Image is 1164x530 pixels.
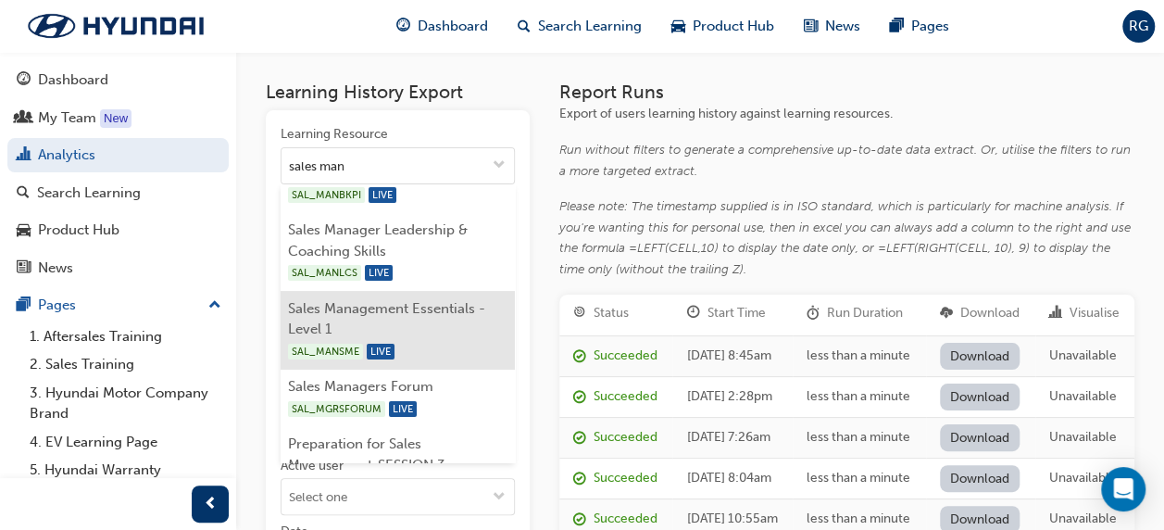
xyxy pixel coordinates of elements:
[594,303,629,324] div: Status
[1049,388,1117,404] span: Unavailable
[804,15,818,38] span: news-icon
[559,82,1134,103] h3: Report Runs
[7,138,229,172] a: Analytics
[1049,470,1117,486] span: Unavailable
[281,457,344,475] div: Active user
[940,424,1020,451] a: Download
[1122,10,1155,43] button: RG
[17,110,31,127] span: people-icon
[940,384,1020,410] a: Download
[559,140,1134,182] div: Run without filters to generate a comprehensive up-to-date data extract. Or, utilise the filters ...
[807,306,820,322] span: duration-icon
[1049,511,1117,526] span: Unavailable
[573,512,586,528] span: report_succeeded-icon
[807,386,912,408] div: less than a minute
[418,16,488,37] span: Dashboard
[17,147,31,164] span: chart-icon
[940,306,953,322] span: download-icon
[1070,303,1120,324] div: Visualise
[807,346,912,367] div: less than a minute
[22,428,229,457] a: 4. EV Learning Page
[671,15,685,38] span: car-icon
[493,158,506,174] span: down-icon
[657,7,789,45] a: car-iconProduct Hub
[573,472,586,487] span: report_succeeded-icon
[1129,16,1148,37] span: RG
[686,386,779,408] div: [DATE] 2:28pm
[17,260,31,277] span: news-icon
[1101,467,1145,511] div: Open Intercom Messenger
[38,295,76,316] div: Pages
[38,69,108,91] div: Dashboard
[518,15,531,38] span: search-icon
[7,288,229,322] button: Pages
[281,213,515,292] li: Sales Manager Leadership & Coaching Skills
[38,220,119,241] div: Product Hub
[266,82,530,103] h3: Learning History Export
[911,16,949,37] span: Pages
[281,370,515,427] li: Sales Managers Forum
[204,493,218,516] span: prev-icon
[825,16,860,37] span: News
[282,148,514,183] input: Learning Resourcetoggle menu
[686,346,779,367] div: [DATE] 8:45am
[940,465,1020,492] a: Download
[17,297,31,314] span: pages-icon
[503,7,657,45] a: search-iconSearch Learning
[7,251,229,285] a: News
[22,379,229,428] a: 3. Hyundai Motor Company Brand
[686,468,779,489] div: [DATE] 8:04am
[559,196,1134,280] div: Please note: The timestamp supplied is in ISO standard, which is particularly for machine analysi...
[789,7,875,45] a: news-iconNews
[7,63,229,97] a: Dashboard
[693,16,774,37] span: Product Hub
[37,183,141,204] div: Search Learning
[594,509,657,530] div: Succeeded
[594,468,657,489] div: Succeeded
[7,213,229,247] a: Product Hub
[288,344,363,360] span: SAL_MANSME
[573,390,586,406] span: report_succeeded-icon
[9,6,222,45] img: Trak
[875,7,964,45] a: pages-iconPages
[38,107,96,129] div: My Team
[1049,306,1062,322] span: chart-icon
[282,479,514,514] input: Active usertoggle menu
[807,509,912,530] div: less than a minute
[890,15,904,38] span: pages-icon
[573,306,586,322] span: target-icon
[22,456,229,485] a: 5. Hyundai Warranty
[369,187,396,203] span: LIVE
[559,106,893,121] span: Export of users learning history against learning resources.
[7,176,229,210] a: Search Learning
[367,344,394,360] span: LIVE
[1049,347,1117,363] span: Unavailable
[288,265,361,281] span: SAL_MANLCS
[594,386,657,408] div: Succeeded
[686,306,699,322] span: clock-icon
[686,509,779,530] div: [DATE] 10:55am
[7,101,229,135] a: My Team
[573,349,586,365] span: report_succeeded-icon
[7,59,229,288] button: DashboardMy TeamAnalyticsSearch LearningProduct HubNews
[281,125,388,144] div: Learning Resource
[17,72,31,89] span: guage-icon
[22,350,229,379] a: 2. Sales Training
[807,468,912,489] div: less than a minute
[208,294,221,318] span: up-icon
[594,427,657,448] div: Succeeded
[573,431,586,447] span: report_succeeded-icon
[594,346,657,367] div: Succeeded
[288,401,385,417] span: SAL_MGRSFORUM
[493,490,506,506] span: down-icon
[281,427,515,506] li: Preparation for Sales Management-SESSION 3
[484,479,514,514] button: toggle menu
[807,427,912,448] div: less than a minute
[389,401,417,417] span: LIVE
[281,156,515,213] li: Sales Manager Business KPI's
[707,303,765,324] div: Start Time
[960,303,1020,324] div: Download
[940,343,1020,370] a: Download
